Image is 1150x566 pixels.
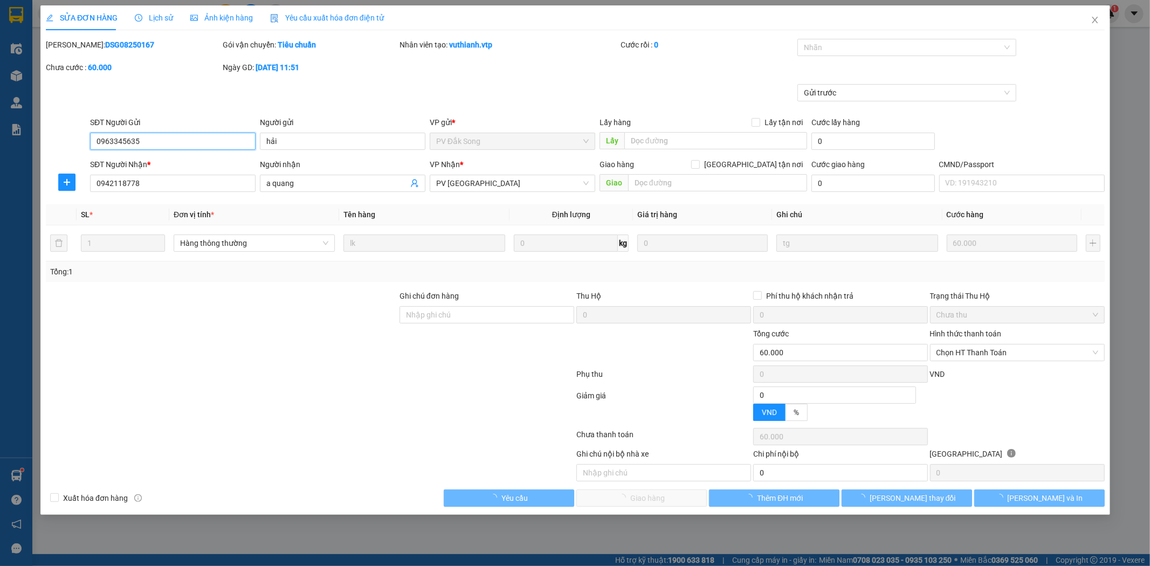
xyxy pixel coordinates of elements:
[109,40,152,49] span: TB08250229
[700,158,807,170] span: [GEOGRAPHIC_DATA] tận nơi
[753,329,788,338] span: Tổng cước
[400,39,618,51] div: Nhân viên tạo:
[1085,234,1100,252] button: plus
[102,49,152,57] span: 11:28:06 [DATE]
[59,492,132,504] span: Xuất hóa đơn hàng
[575,368,752,387] div: Phụ thu
[936,307,1098,323] span: Chưa thu
[576,292,601,300] span: Thu Hộ
[223,39,397,51] div: Gói vận chuyển:
[803,85,1009,101] span: Gửi trước
[946,234,1077,252] input: 0
[576,464,750,481] input: Nhập ghi chú
[599,174,628,191] span: Giao
[134,494,141,502] span: info-circle
[90,116,256,128] div: SĐT Người Gửi
[760,116,807,128] span: Lấy tận nơi
[430,160,460,169] span: VP Nhận
[929,370,945,378] span: VND
[637,210,677,219] span: Giá trị hàng
[270,14,279,23] img: icon
[1090,16,1099,24] span: close
[11,75,22,91] span: Nơi gửi:
[46,14,53,22] span: edit
[841,489,972,507] button: [PERSON_NAME] thay đổi
[46,13,118,22] span: SỬA ĐƠN HÀNG
[753,448,927,464] div: Chi phí nội bộ
[46,39,221,51] div: [PERSON_NAME]:
[105,40,154,49] b: DSG08250167
[929,329,1001,338] label: Hình thức thanh toán
[108,75,139,81] span: PV Krông Nô
[501,492,528,504] span: Yêu cầu
[174,210,214,219] span: Đơn vị tính
[82,75,100,91] span: Nơi nhận:
[575,429,752,447] div: Chưa thanh toán
[28,17,87,58] strong: CÔNG TY TNHH [GEOGRAPHIC_DATA] 214 QL13 - P.26 - Q.BÌNH THẠNH - TP HCM 1900888606
[436,133,589,149] span: PV Đắk Song
[772,204,942,225] th: Ghi chú
[59,178,75,187] span: plus
[46,61,221,73] div: Chưa cước :
[776,234,938,252] input: Ghi Chú
[599,160,633,169] span: Giao hàng
[870,492,956,504] span: [PERSON_NAME] thay đổi
[761,290,857,302] span: Phí thu hộ khách nhận trả
[576,489,707,507] button: Giao hàng
[1079,5,1110,36] button: Close
[260,116,425,128] div: Người gửi
[135,13,173,22] span: Lịch sử
[50,234,67,252] button: delete
[260,158,425,170] div: Người nhận
[620,39,795,51] div: Cước rồi :
[793,408,798,417] span: %
[135,14,142,22] span: clock-circle
[81,210,89,219] span: SL
[270,13,384,22] span: Yêu cầu xuất hóa đơn điện tử
[811,175,934,192] input: Cước giao hàng
[410,179,419,188] span: user-add
[745,494,757,501] span: loading
[1007,449,1015,458] span: info-circle
[936,344,1098,361] span: Chọn HT Thanh Toán
[628,174,807,191] input: Dọc đường
[552,210,590,219] span: Định lượng
[190,14,198,22] span: picture
[929,448,1104,464] div: [GEOGRAPHIC_DATA]
[995,494,1007,501] span: loading
[343,234,505,252] input: VD: Bàn, Ghế
[653,40,658,49] b: 0
[761,408,776,417] span: VND
[90,158,256,170] div: SĐT Người Nhận
[400,306,574,323] input: Ghi chú đơn hàng
[939,158,1104,170] div: CMND/Passport
[430,116,595,128] div: VP gửi
[576,448,750,464] div: Ghi chú nội bộ nhà xe
[256,63,299,72] b: [DATE] 11:51
[11,24,25,51] img: logo
[811,133,934,150] input: Cước lấy hàng
[436,175,589,191] span: PV Tân Bình
[449,40,492,49] b: vuthianh.vtp
[811,118,860,127] label: Cước lấy hàng
[50,266,444,278] div: Tổng: 1
[37,65,125,73] strong: BIÊN NHẬN GỬI HÀNG HOÁ
[624,132,807,149] input: Dọc đường
[946,210,983,219] span: Cước hàng
[858,494,870,501] span: loading
[757,492,803,504] span: Thêm ĐH mới
[490,494,501,501] span: loading
[180,235,328,251] span: Hàng thông thường
[811,160,865,169] label: Cước giao hàng
[444,489,574,507] button: Yêu cầu
[637,234,768,252] input: 0
[618,234,629,252] span: kg
[58,174,75,191] button: plus
[929,290,1104,302] div: Trạng thái Thu Hộ
[599,118,630,127] span: Lấy hàng
[974,489,1104,507] button: [PERSON_NAME] và In
[708,489,839,507] button: Thêm ĐH mới
[223,61,397,73] div: Ngày GD:
[400,292,459,300] label: Ghi chú đơn hàng
[190,13,253,22] span: Ảnh kiện hàng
